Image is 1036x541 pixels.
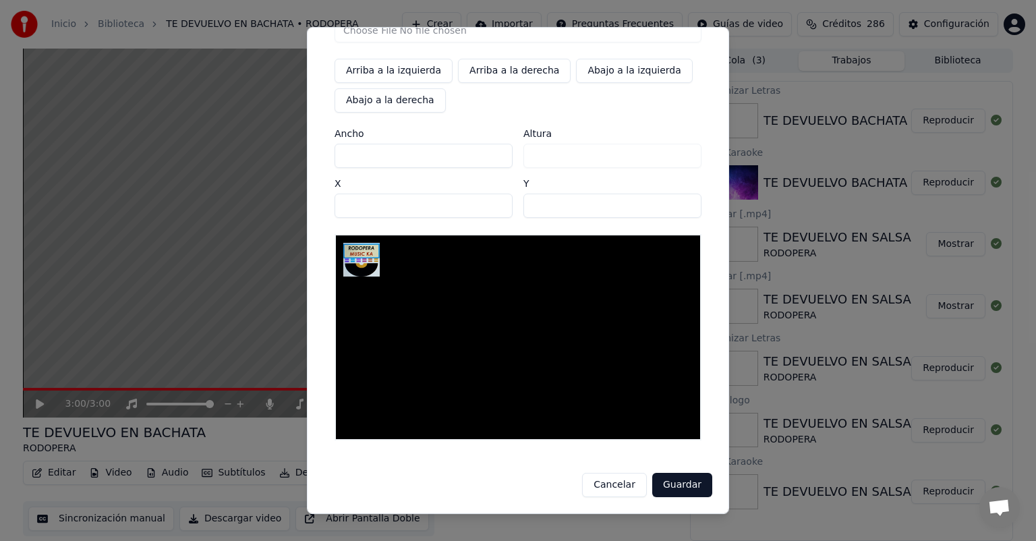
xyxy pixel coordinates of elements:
[652,473,712,497] button: Guardar
[523,179,701,188] label: Y
[458,59,571,83] button: Arriba a la derecha
[335,179,513,188] label: X
[576,59,692,83] button: Abajo a la izquierda
[335,88,446,113] button: Abajo a la derecha
[582,473,647,497] button: Cancelar
[523,129,701,138] label: Altura
[335,129,513,138] label: Ancho
[335,59,453,83] button: Arriba a la izquierda
[343,243,379,277] img: Logo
